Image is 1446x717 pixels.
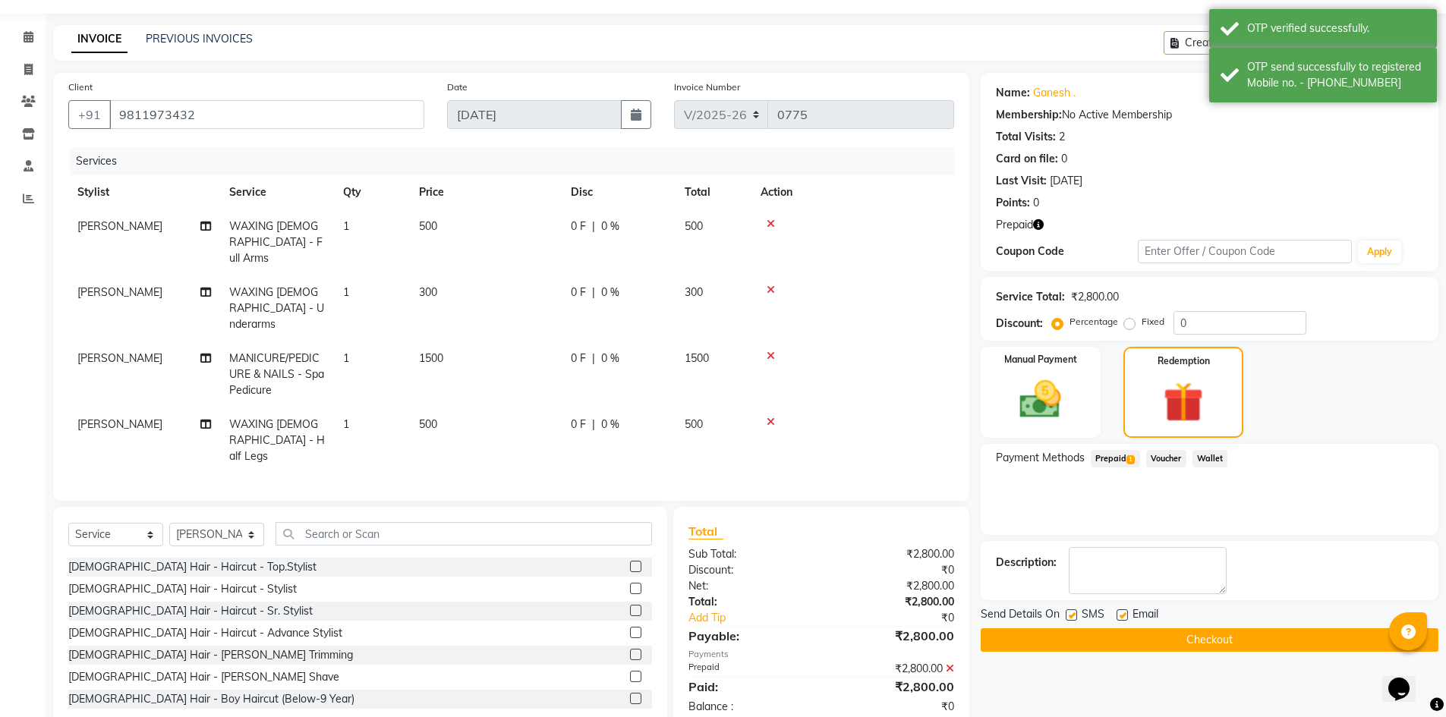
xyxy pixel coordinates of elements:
div: Discount: [996,316,1043,332]
th: Total [676,175,751,209]
span: 1500 [419,351,443,365]
div: Points: [996,195,1030,211]
div: Prepaid [677,661,821,677]
div: [DEMOGRAPHIC_DATA] Hair - Haircut - Advance Stylist [68,625,342,641]
div: [DEMOGRAPHIC_DATA] Hair - Boy Haircut (Below-9 Year) [68,691,354,707]
th: Service [220,175,334,209]
span: [PERSON_NAME] [77,285,162,299]
div: Paid: [677,678,821,696]
div: [DEMOGRAPHIC_DATA] Hair - [PERSON_NAME] Shave [68,669,339,685]
button: Apply [1358,241,1401,263]
span: 500 [685,219,703,233]
span: Send Details On [981,606,1060,625]
span: WAXING [DEMOGRAPHIC_DATA] - Full Arms [229,219,323,265]
span: 0 F [571,351,586,366]
span: Email [1133,606,1158,625]
span: 1 [343,351,349,365]
div: Last Visit: [996,173,1047,189]
span: Voucher [1146,450,1186,467]
a: INVOICE [71,26,128,53]
span: Total [688,524,723,539]
img: _gift.svg [1151,377,1216,427]
input: Search or Scan [276,522,652,546]
div: [DEMOGRAPHIC_DATA] Hair - Haircut - Stylist [68,581,297,597]
div: Discount: [677,562,821,578]
span: SMS [1082,606,1104,625]
button: Checkout [981,628,1438,652]
th: Qty [334,175,410,209]
th: Price [410,175,562,209]
span: [PERSON_NAME] [77,417,162,431]
span: WAXING [DEMOGRAPHIC_DATA] - Half Legs [229,417,325,463]
span: | [592,417,595,432]
span: 1 [1126,455,1135,464]
th: Stylist [68,175,220,209]
div: Total: [677,594,821,610]
span: 500 [685,417,703,431]
div: Name: [996,85,1030,101]
label: Client [68,80,93,94]
span: | [592,351,595,366]
div: Sub Total: [677,546,821,562]
div: 0 [1033,195,1039,211]
span: 0 F [571,285,586,300]
span: 1500 [685,351,709,365]
div: ₹2,800.00 [821,661,966,677]
div: ₹0 [821,562,966,578]
a: PREVIOUS INVOICES [146,32,253,46]
span: | [592,285,595,300]
label: Date [447,80,468,94]
span: Wallet [1192,450,1228,467]
div: ₹2,800.00 [821,627,966,645]
div: [DEMOGRAPHIC_DATA] Hair - Haircut - Top.Stylist [68,559,317,575]
th: Disc [562,175,676,209]
span: 300 [685,285,703,299]
span: Payment Methods [996,450,1085,466]
div: OTP send successfully to registered Mobile no. - 919811973432 [1247,59,1426,91]
span: 500 [419,219,437,233]
span: 1 [343,417,349,431]
div: Payments [688,648,953,661]
span: 0 % [601,417,619,432]
div: No Active Membership [996,107,1423,123]
div: Description: [996,555,1057,571]
span: MANICURE/PEDICURE & NAILS - Spa Pedicure [229,351,324,397]
iframe: chat widget [1382,656,1431,702]
div: 2 [1059,129,1065,145]
div: ₹2,800.00 [821,678,966,696]
input: Search by Name/Mobile/Email/Code [109,100,424,129]
span: 0 % [601,219,619,234]
div: Service Total: [996,289,1065,305]
span: 500 [419,417,437,431]
div: ₹2,800.00 [821,578,966,594]
label: Manual Payment [1004,353,1077,366]
span: WAXING [DEMOGRAPHIC_DATA] - Underarms [229,285,324,331]
div: ₹0 [821,699,966,715]
div: [DEMOGRAPHIC_DATA] Hair - [PERSON_NAME] Trimming [68,647,353,663]
th: Action [751,175,954,209]
div: ₹2,800.00 [1071,289,1119,305]
label: Invoice Number [674,80,740,94]
span: 0 F [571,417,586,432]
span: [PERSON_NAME] [77,219,162,233]
div: OTP verified successfully. [1247,20,1426,36]
button: Create New [1164,31,1251,55]
span: | [592,219,595,234]
div: [DATE] [1050,173,1082,189]
span: 1 [343,285,349,299]
div: Net: [677,578,821,594]
div: Membership: [996,107,1062,123]
span: Prepaid [1091,450,1140,467]
div: [DEMOGRAPHIC_DATA] Hair - Haircut - Sr. Stylist [68,603,313,619]
div: Payable: [677,627,821,645]
a: Add Tip [677,610,845,626]
div: ₹2,800.00 [821,594,966,610]
img: _cash.svg [1007,376,1074,423]
div: 0 [1061,151,1067,167]
label: Percentage [1070,315,1118,329]
span: 1 [343,219,349,233]
span: [PERSON_NAME] [77,351,162,365]
div: ₹0 [846,610,966,626]
label: Redemption [1158,354,1210,368]
div: Total Visits: [996,129,1056,145]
